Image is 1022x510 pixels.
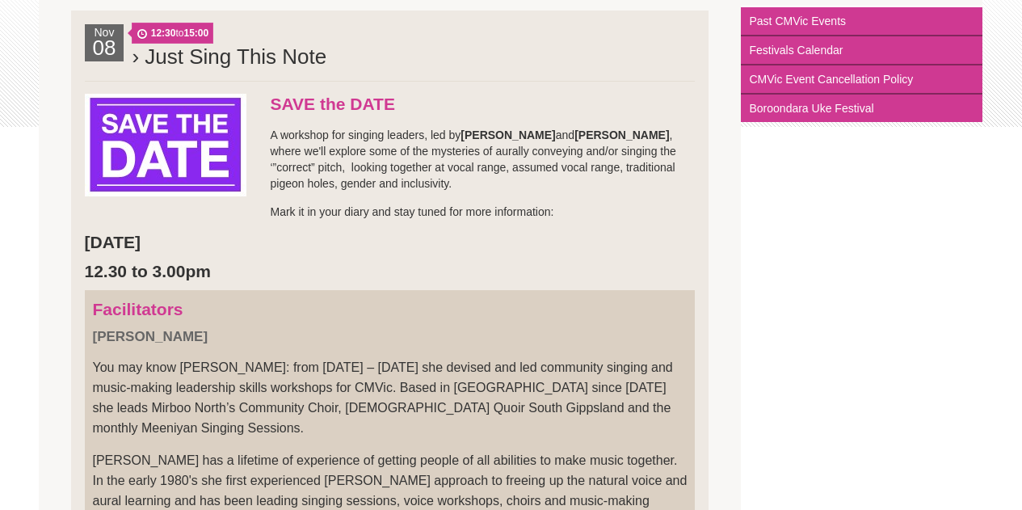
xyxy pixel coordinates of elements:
[741,7,982,36] a: Past CMVic Events
[183,27,208,39] strong: 15:00
[85,233,141,251] strong: [DATE]
[132,23,213,44] span: to
[89,40,120,61] h2: 08
[93,300,183,318] strong: Facilitators
[271,95,395,113] strong: SAVE the DATE
[461,129,555,141] strong: [PERSON_NAME]
[85,24,124,61] div: Nov
[132,40,695,73] h2: › Just Sing This Note
[151,27,176,39] strong: 12:30
[741,65,982,95] a: CMVic Event Cancellation Policy
[85,127,696,192] p: A workshop for singing leaders, led by and , where we'll explore some of the mysteries of aurally...
[85,204,696,220] p: Mark it in your diary and stay tuned for more information:
[85,94,246,196] img: GENERIC-Save-the-Date.jpg
[85,262,211,280] strong: 12.30 to 3.00pm
[741,95,982,122] a: Boroondara Uke Festival
[574,129,669,141] strong: [PERSON_NAME]
[93,357,688,438] p: You may know [PERSON_NAME]: from [DATE] – [DATE] she devised and led community singing and music-...
[93,329,208,344] strong: [PERSON_NAME]
[741,36,982,65] a: Festivals Calendar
